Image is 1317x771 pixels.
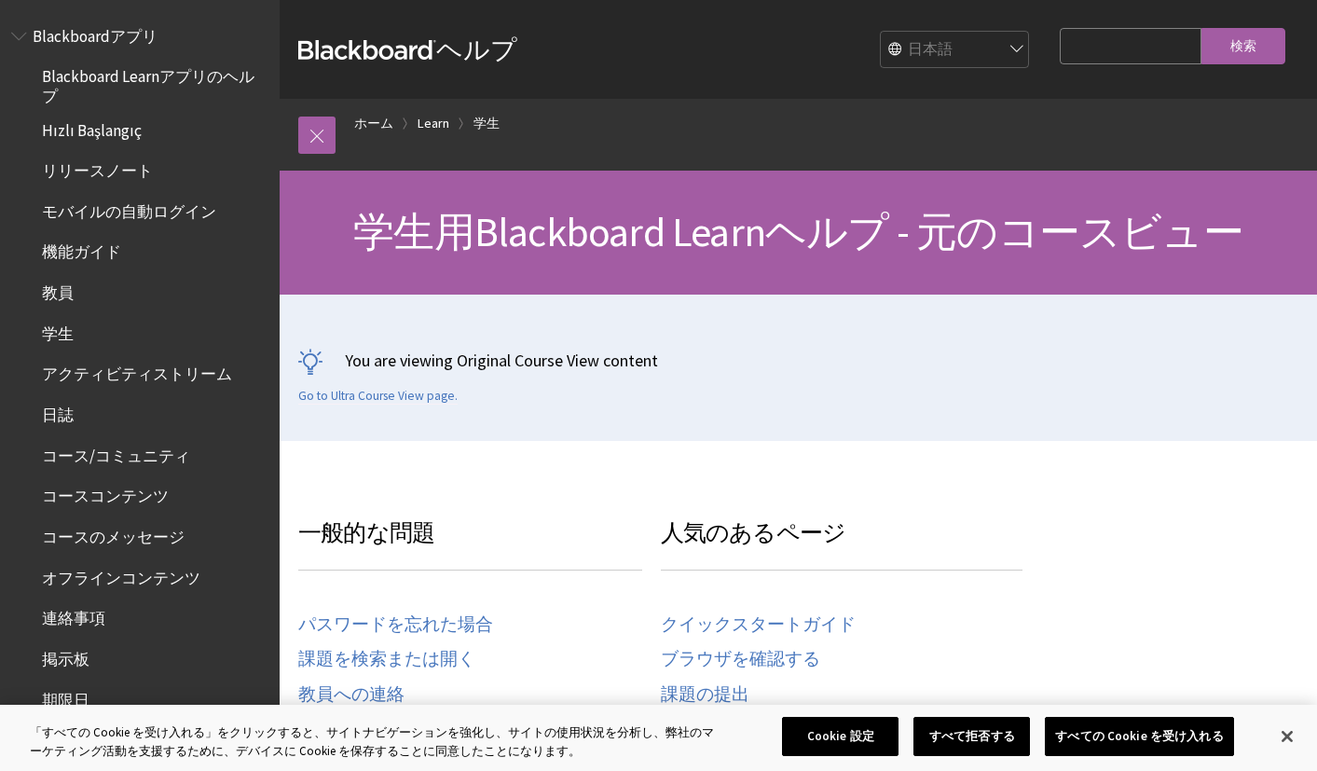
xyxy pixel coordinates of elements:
a: 学生 [473,112,500,135]
select: Site Language Selector [881,32,1030,69]
strong: Blackboard [298,40,436,60]
a: 教員への連絡 [298,684,405,706]
span: コースのメッセージ [42,521,185,546]
span: 機能ガイド [42,237,121,262]
a: ホーム [354,112,393,135]
span: アクティビティストリーム [42,359,232,384]
span: Blackboard Learnアプリのヘルプ [42,62,267,105]
span: オフラインコンテンツ [42,562,200,587]
span: 連絡事項 [42,603,105,628]
a: パスワードを忘れた場合 [298,614,493,636]
a: 課題の提出 [661,684,749,706]
div: 「すべての Cookie を受け入れる」をクリックすると、サイトナビゲーションを強化し、サイトの使用状況を分析し、弊社のマーケティング活動を支援するために、デバイスに Cookie を保存するこ... [30,723,724,760]
span: Blackboardアプリ [33,21,158,46]
span: 期限日 [42,684,89,709]
button: 閉じる [1267,716,1308,757]
a: Learn [418,112,449,135]
span: 学生 [42,318,74,343]
h3: 人気のあるページ [661,516,1023,571]
span: モバイルの自動ログイン [42,196,216,221]
span: リリースノート [42,155,153,180]
a: Blackboardヘルプ [298,33,517,66]
span: 掲示板 [42,643,89,668]
span: 教員 [42,277,74,302]
span: Hızlı Başlangıç [42,115,142,140]
button: すべての Cookie を受け入れる [1045,717,1233,756]
button: すべて拒否する [913,717,1030,756]
a: ブラウザを確認する [661,649,820,670]
input: 検索 [1201,28,1285,64]
a: 課題を検索または開く [298,649,475,670]
button: Cookie 設定 [782,717,899,756]
a: Go to Ultra Course View page. [298,388,458,405]
span: コース/コミュニティ [42,440,190,465]
p: You are viewing Original Course View content [298,349,1298,372]
a: クイックスタートガイド [661,614,856,636]
h3: 一般的な問題 [298,516,642,571]
span: 学生用Blackboard Learnヘルプ - 元のコースビュー [353,206,1243,257]
span: 日誌 [42,399,74,424]
span: コースコンテンツ [42,481,169,506]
